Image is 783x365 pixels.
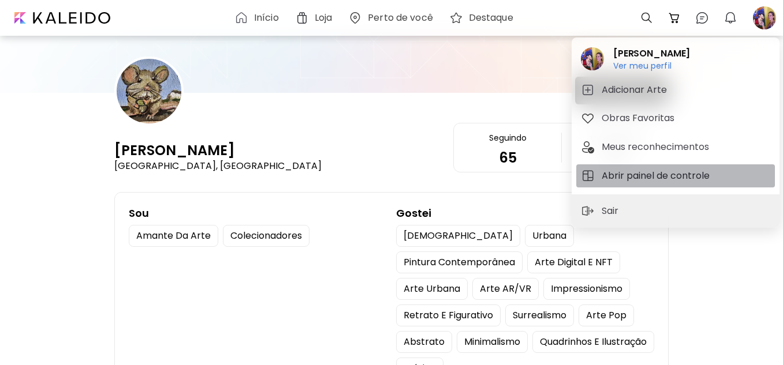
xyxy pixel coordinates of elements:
h6: Ver meu perfil [613,61,690,71]
img: tab [581,169,595,183]
img: tab [581,83,595,97]
h5: Abrir painel de controle [602,169,713,183]
button: tabObras Favoritas [576,107,775,130]
h5: Adicionar Arte [602,83,670,97]
button: tabMeus reconhecimentos [576,136,775,159]
h2: [PERSON_NAME] [613,47,690,61]
h5: Obras Favoritas [602,111,678,125]
button: tabAbrir painel de controle [576,164,775,187]
button: tabAdicionar Arte [576,78,775,101]
button: sign-outSair [576,200,627,223]
img: tab [581,111,595,125]
h5: Meus reconhecimentos [602,140,713,154]
p: Sair [602,204,622,218]
img: tab [581,140,595,154]
img: sign-out [581,204,595,218]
